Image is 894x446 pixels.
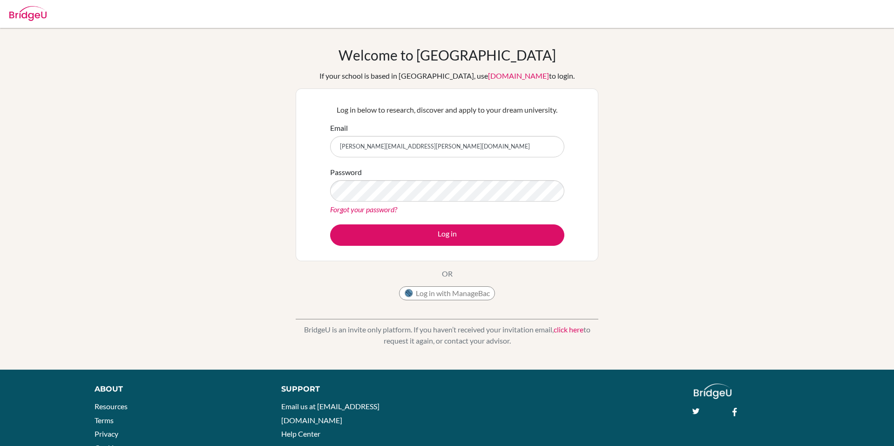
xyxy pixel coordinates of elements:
a: click here [554,325,583,334]
a: Terms [95,416,114,425]
div: If your school is based in [GEOGRAPHIC_DATA], use to login. [319,70,575,81]
p: Log in below to research, discover and apply to your dream university. [330,104,564,115]
button: Log in with ManageBac [399,286,495,300]
a: [DOMAIN_NAME] [488,71,549,80]
a: Privacy [95,429,118,438]
a: Forgot your password? [330,205,397,214]
div: Support [281,384,436,395]
a: Email us at [EMAIL_ADDRESS][DOMAIN_NAME] [281,402,379,425]
p: OR [442,268,453,279]
div: About [95,384,260,395]
a: Help Center [281,429,320,438]
label: Email [330,122,348,134]
button: Log in [330,224,564,246]
h1: Welcome to [GEOGRAPHIC_DATA] [339,47,556,63]
p: BridgeU is an invite only platform. If you haven’t received your invitation email, to request it ... [296,324,598,346]
img: logo_white@2x-f4f0deed5e89b7ecb1c2cc34c3e3d731f90f0f143d5ea2071677605dd97b5244.png [694,384,731,399]
a: Resources [95,402,128,411]
img: Bridge-U [9,6,47,21]
label: Password [330,167,362,178]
